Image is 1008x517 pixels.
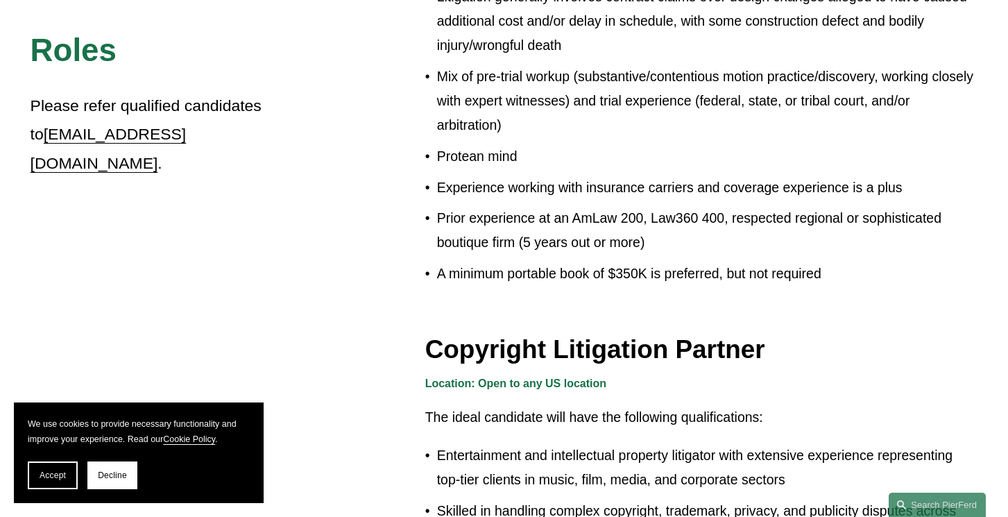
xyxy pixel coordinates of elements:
[437,443,978,492] p: Entertainment and intellectual property litigator with extensive experience representing top-tier...
[163,434,215,444] a: Cookie Policy
[425,405,978,430] p: The ideal candidate will have the following qualifications:
[28,416,250,448] p: We use cookies to provide necessary functionality and improve your experience. Read our .
[98,471,127,480] span: Decline
[437,144,978,169] p: Protean mind
[31,126,187,172] a: [EMAIL_ADDRESS][DOMAIN_NAME]
[40,471,66,480] span: Accept
[889,493,986,517] a: Search this site
[425,378,606,389] strong: Location: Open to any US location
[31,92,307,178] p: Please refer qualified candidates to .
[437,65,978,137] p: Mix of pre-trial workup (substantive/contentious motion practice/discovery, working closely with ...
[14,402,264,503] section: Cookie banner
[425,334,978,366] h3: Copyright Litigation Partner
[31,33,117,68] span: Roles
[437,176,978,200] p: Experience working with insurance carriers and coverage experience is a plus
[87,461,137,489] button: Decline
[28,461,78,489] button: Accept
[437,262,978,286] p: A minimum portable book of $350K is preferred, but not required
[437,206,978,255] p: Prior experience at an AmLaw 200, Law360 400, respected regional or sophisticated boutique firm (...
